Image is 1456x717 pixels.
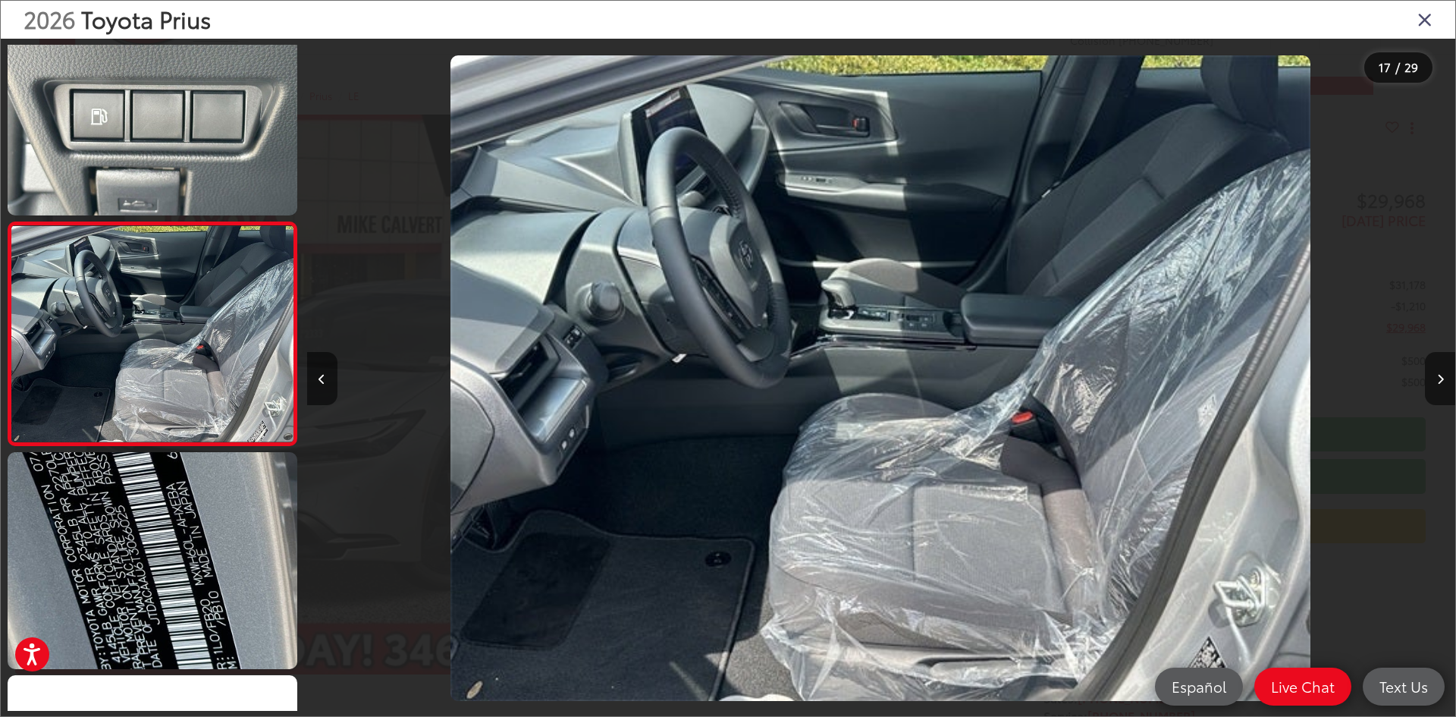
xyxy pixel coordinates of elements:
[307,352,337,405] button: Previous image
[450,55,1310,701] img: 2026 Toyota Prius LE
[8,226,296,442] img: 2026 Toyota Prius LE
[1417,9,1432,29] i: Close gallery
[81,2,211,35] span: Toyota Prius
[1404,58,1418,75] span: 29
[1363,668,1445,706] a: Text Us
[1164,677,1234,696] span: Español
[1254,668,1351,706] a: Live Chat
[1425,352,1455,405] button: Next image
[1372,677,1436,696] span: Text Us
[1379,58,1391,75] span: 17
[306,55,1454,701] div: 2026 Toyota Prius LE 16
[1155,668,1243,706] a: Español
[1394,62,1401,73] span: /
[24,2,75,35] span: 2026
[1263,677,1342,696] span: Live Chat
